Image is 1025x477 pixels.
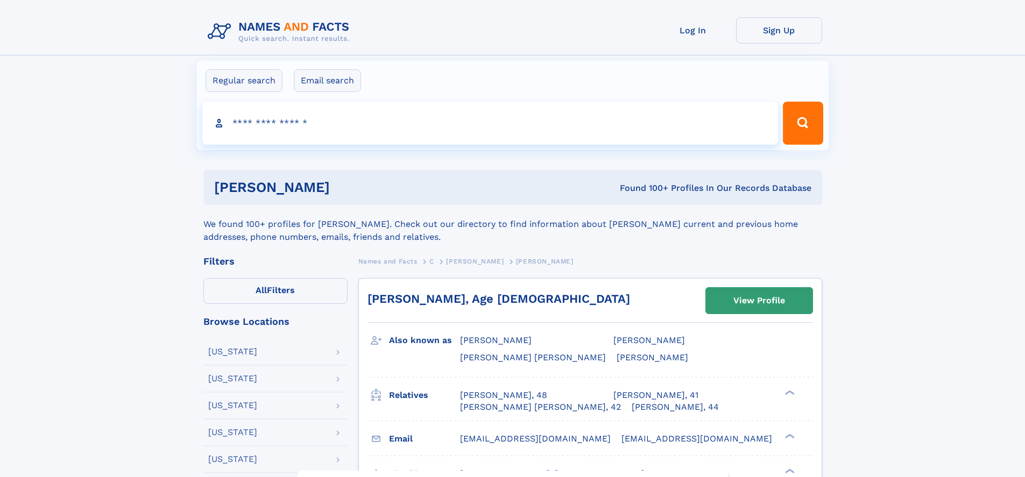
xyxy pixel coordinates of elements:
span: [EMAIL_ADDRESS][DOMAIN_NAME] [621,433,772,444]
label: Email search [294,69,361,92]
div: We found 100+ profiles for [PERSON_NAME]. Check out our directory to find information about [PERS... [203,205,822,244]
div: [US_STATE] [208,428,257,437]
a: Log In [650,17,736,44]
h3: Email [389,430,460,448]
div: Found 100+ Profiles In Our Records Database [475,182,811,194]
a: [PERSON_NAME] [446,254,504,268]
button: Search Button [783,102,823,145]
a: [PERSON_NAME] [PERSON_NAME], 42 [460,401,621,413]
div: [US_STATE] [208,401,257,410]
input: search input [202,102,779,145]
h3: Relatives [389,386,460,404]
a: Names and Facts [358,254,418,268]
div: ❯ [782,389,795,396]
a: Sign Up [736,17,822,44]
span: [PERSON_NAME] [613,335,685,345]
div: ❯ [782,467,795,474]
div: [US_STATE] [208,455,257,464]
div: View Profile [733,288,785,313]
a: [PERSON_NAME], Age [DEMOGRAPHIC_DATA] [367,292,630,305]
a: C [429,254,434,268]
div: ❯ [782,432,795,439]
img: Logo Names and Facts [203,17,358,46]
label: Filters [203,278,348,304]
span: [PERSON_NAME] [516,258,574,265]
div: [US_STATE] [208,374,257,383]
div: Filters [203,257,348,266]
h1: [PERSON_NAME] [214,181,475,194]
h3: Also known as [389,331,460,350]
span: C [429,258,434,265]
label: Regular search [206,69,282,92]
a: [PERSON_NAME], 48 [460,389,547,401]
span: [PERSON_NAME] [446,258,504,265]
div: Browse Locations [203,317,348,326]
a: [PERSON_NAME], 41 [613,389,698,401]
div: [US_STATE] [208,347,257,356]
a: View Profile [706,288,812,314]
a: [PERSON_NAME], 44 [632,401,719,413]
span: [EMAIL_ADDRESS][DOMAIN_NAME] [460,433,611,444]
span: All [256,285,267,295]
span: [PERSON_NAME] [617,352,688,362]
span: [PERSON_NAME] [PERSON_NAME] [460,352,606,362]
span: [PERSON_NAME] [460,335,532,345]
